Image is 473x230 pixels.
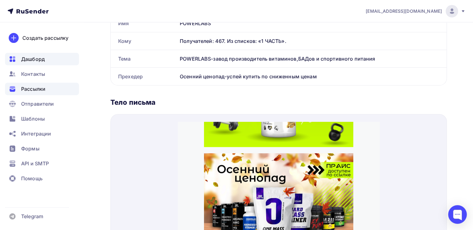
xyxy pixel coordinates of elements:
[366,5,466,17] a: [EMAIL_ADDRESS][DOMAIN_NAME]
[111,15,177,32] div: Имя
[21,145,39,152] span: Формы
[21,85,45,93] span: Рассылки
[177,50,447,67] div: POWERLABS-завод производитель витаминов,БАДов и спортивного питания
[21,100,54,108] span: Отправители
[180,37,439,45] div: Получателей: 467. Из списков: «1 ЧАСТЬ».
[138,160,169,163] span: отписать от рассылки
[5,53,79,65] a: Дашборд
[177,68,447,85] div: Осенний ценопад-успей купить по сниженным ценам
[111,68,177,85] div: Прехедер
[22,34,68,42] div: Создать рассылку
[21,130,51,137] span: Интеграции
[132,157,175,167] a: отписать от рассылки
[5,113,79,125] a: Шаблоны
[111,32,177,50] div: Кому
[5,83,79,95] a: Рассылки
[21,160,49,167] span: API и SMTP
[21,175,43,182] span: Помощь
[111,50,177,67] div: Тема
[21,70,45,78] span: Контакты
[5,142,79,155] a: Формы
[26,139,175,151] a: ОТКРЫТЬ ПРАЙС ЛИСТ
[21,55,45,63] span: Дашборд
[366,8,442,14] span: [EMAIL_ADDRESS][DOMAIN_NAME]
[21,213,43,220] span: Telegram
[76,142,126,147] span: ОТКРЫТЬ ПРАЙС ЛИСТ
[5,98,79,110] a: Отправители
[21,115,45,122] span: Шаблоны
[110,98,447,107] div: Тело письма
[177,15,447,32] div: POWERLABS
[5,68,79,80] a: Контакты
